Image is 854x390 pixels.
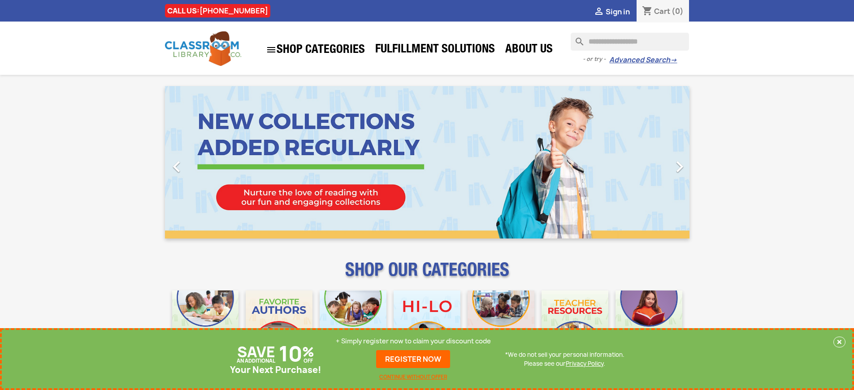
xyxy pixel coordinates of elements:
a: Next [611,86,689,238]
a: SHOP CATEGORIES [261,40,369,60]
i:  [668,156,691,178]
a: [PHONE_NUMBER] [199,6,268,16]
img: CLC_Fiction_Nonfiction_Mobile.jpg [468,290,534,357]
span: Sign in [606,7,630,17]
span: (0) [672,6,684,16]
input: Search [571,33,689,51]
span: - or try - [583,55,609,64]
a: Previous [165,86,244,238]
div: CALL US: [165,4,270,17]
i: search [571,33,581,43]
img: CLC_Dyslexia_Mobile.jpg [616,290,682,357]
span: Cart [654,6,670,16]
img: CLC_HiLo_Mobile.jpg [394,290,460,357]
i: shopping_cart [642,6,653,17]
p: SHOP OUR CATEGORIES [165,267,689,283]
span: → [670,56,677,65]
a: Advanced Search→ [609,56,677,65]
img: CLC_Bulk_Mobile.jpg [172,290,239,357]
img: CLC_Favorite_Authors_Mobile.jpg [246,290,312,357]
img: Classroom Library Company [165,31,241,66]
ul: Carousel container [165,86,689,238]
a: Fulfillment Solutions [371,41,499,59]
img: CLC_Phonics_And_Decodables_Mobile.jpg [320,290,386,357]
img: CLC_Teacher_Resources_Mobile.jpg [542,290,608,357]
i:  [165,156,188,178]
a: About Us [501,41,557,59]
a:  Sign in [594,7,630,17]
i:  [594,7,604,17]
i:  [266,44,277,55]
